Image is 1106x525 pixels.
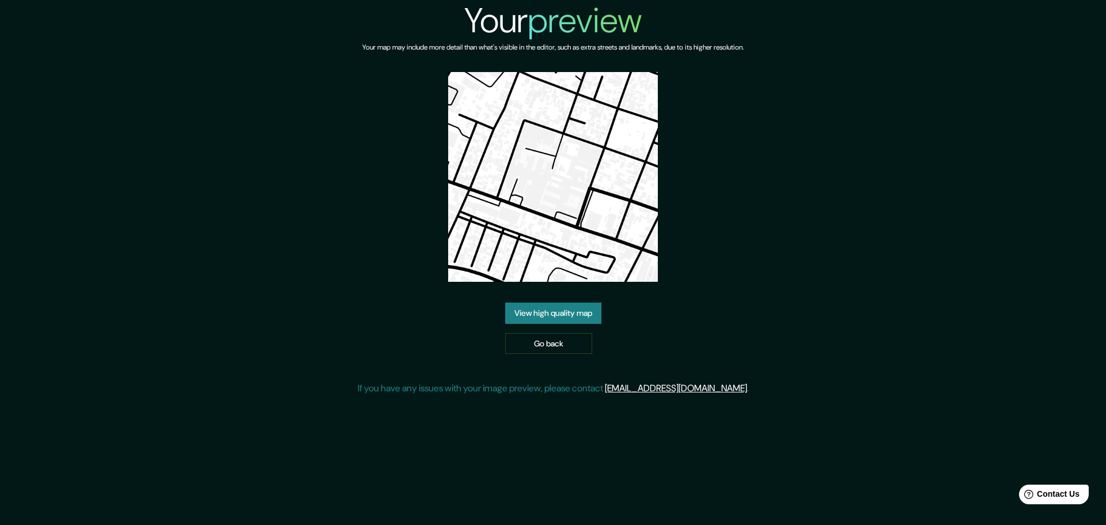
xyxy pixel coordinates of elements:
[505,333,592,354] a: Go back
[1003,480,1093,512] iframe: Help widget launcher
[448,72,658,282] img: created-map-preview
[362,41,744,54] h6: Your map may include more detail than what's visible in the editor, such as extra streets and lan...
[605,382,747,394] a: [EMAIL_ADDRESS][DOMAIN_NAME]
[358,382,749,395] p: If you have any issues with your image preview, please contact .
[505,303,601,324] a: View high quality map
